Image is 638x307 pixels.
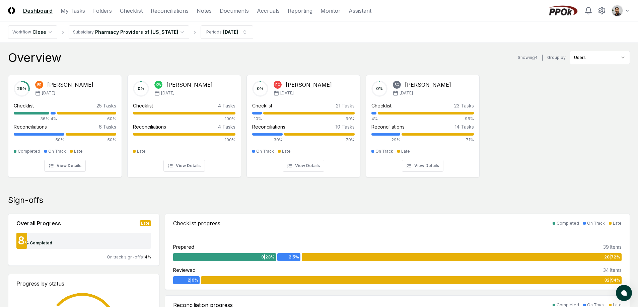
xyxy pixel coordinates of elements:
[402,137,474,143] div: 71%
[8,25,253,39] nav: breadcrumb
[378,116,474,122] div: 96%
[218,123,235,130] div: 4 Tasks
[151,7,189,15] a: Reconciliations
[93,7,112,15] a: Folders
[454,102,474,109] div: 23 Tasks
[133,102,153,109] div: Checklist
[42,90,55,96] span: [DATE]
[206,29,222,35] div: Periods
[603,266,622,274] div: 34 Items
[66,137,116,143] div: 50%
[201,25,253,39] button: Periods[DATE]
[252,102,272,109] div: Checklist
[218,102,235,109] div: 4 Tasks
[188,277,198,283] span: 2 | 6 %
[612,5,623,16] img: d09822cc-9b6d-4858-8d66-9570c114c672_eec49429-a748-49a0-a6ec-c7bd01c6482e.png
[173,266,196,274] div: Reviewed
[349,7,371,15] a: Assistant
[8,70,122,177] a: 29%BR[PERSON_NAME][DATE]Checklist25 Tasks36%4%60%Reconciliations6 Tasks50%50%CompletedOn TrackLat...
[371,137,400,143] div: 29%
[613,220,622,226] div: Late
[401,148,410,154] div: Late
[8,51,61,64] div: Overview
[133,123,166,130] div: Reconciliations
[8,7,15,14] img: Logo
[616,285,632,301] button: atlas-launcher
[455,123,474,130] div: 14 Tasks
[73,29,94,35] div: Subsidiary
[256,148,274,154] div: On Track
[257,7,280,15] a: Accruals
[143,254,151,259] span: 14 %
[366,70,480,177] a: 0%SC[PERSON_NAME][DATE]Checklist23 Tasks4%96%Reconciliations14 Tasks29%71%On TrackLateView Details
[161,90,174,96] span: [DATE]
[165,214,630,290] a: Checklist progressCompletedOn TrackLatePrepared39 Items9|23%2|5%28|72%Reviewed34 Items2|6%32|94%
[140,220,151,226] div: Late
[557,220,579,226] div: Completed
[16,280,151,288] div: Progress by status
[223,28,238,35] div: [DATE]
[246,70,360,177] a: 0%RG[PERSON_NAME][DATE]Checklist21 Tasks10%90%Reconciliations10 Tasks30%70%On TrackLateView Details
[44,160,86,172] button: View Details
[371,102,392,109] div: Checklist
[336,123,355,130] div: 10 Tasks
[371,123,405,130] div: Reconciliations
[163,160,205,172] button: View Details
[23,7,53,15] a: Dashboard
[14,102,34,109] div: Checklist
[14,137,64,143] div: 50%
[604,277,620,283] span: 32 | 94 %
[603,243,622,250] div: 39 Items
[252,137,283,143] div: 30%
[263,116,355,122] div: 90%
[18,148,40,154] div: Completed
[283,160,324,172] button: View Details
[197,7,212,15] a: Notes
[252,123,285,130] div: Reconciliations
[173,243,194,250] div: Prepared
[252,116,262,122] div: 10%
[137,148,146,154] div: Late
[289,254,299,260] span: 2 | 5 %
[107,254,143,259] span: On track sign-offs
[402,160,443,172] button: View Details
[96,102,116,109] div: 25 Tasks
[173,219,220,227] div: Checklist progress
[12,29,31,35] div: Workflow
[288,7,312,15] a: Reporting
[37,82,42,87] span: BR
[156,82,161,87] span: KW
[61,7,85,15] a: My Tasks
[587,220,605,226] div: On Track
[518,55,538,61] div: Showing 4
[8,195,630,206] div: Sign-offs
[395,82,399,87] span: SC
[48,148,66,154] div: On Track
[133,116,235,122] div: 100%
[405,81,451,89] div: [PERSON_NAME]
[57,116,116,122] div: 60%
[14,123,47,130] div: Reconciliations
[261,254,275,260] span: 9 | 23 %
[282,148,291,154] div: Late
[16,219,61,227] div: Overall Progress
[375,148,393,154] div: On Track
[547,56,566,60] label: Group by
[321,7,341,15] a: Monitor
[371,116,376,122] div: 4%
[99,123,116,130] div: 6 Tasks
[542,54,543,61] div: |
[120,7,143,15] a: Checklist
[286,81,332,89] div: [PERSON_NAME]
[400,90,413,96] span: [DATE]
[74,148,83,154] div: Late
[51,116,56,122] div: 4%
[14,116,49,122] div: 36%
[127,70,241,177] a: 0%KW[PERSON_NAME][DATE]Checklist4 Tasks100%Reconciliations4 Tasks100%LateView Details
[47,81,93,89] div: [PERSON_NAME]
[280,90,294,96] span: [DATE]
[275,82,280,87] span: RG
[16,235,25,246] div: 8
[133,137,235,143] div: 100%
[336,102,355,109] div: 21 Tasks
